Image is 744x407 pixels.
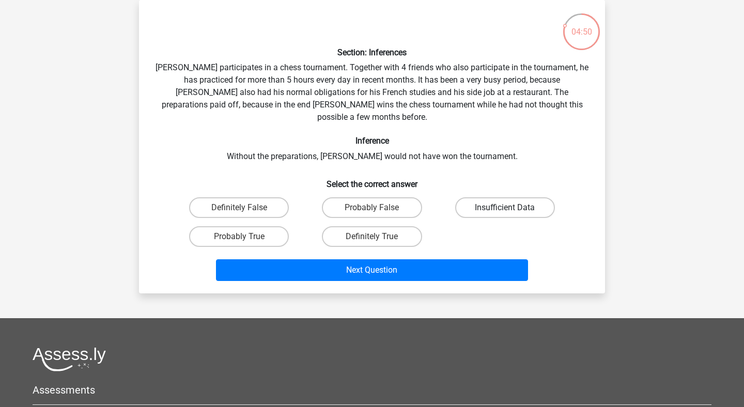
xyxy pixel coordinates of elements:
label: Probably True [189,226,289,247]
h5: Assessments [33,384,711,396]
button: Next Question [216,259,529,281]
div: [PERSON_NAME] participates in a chess tournament. Together with 4 friends who also participate in... [143,8,601,285]
label: Definitely False [189,197,289,218]
div: 04:50 [562,12,601,38]
label: Definitely True [322,226,422,247]
img: Assessly logo [33,347,106,371]
h6: Section: Inferences [156,48,588,57]
h6: Select the correct answer [156,171,588,189]
label: Probably False [322,197,422,218]
label: Insufficient Data [455,197,555,218]
h6: Inference [156,136,588,146]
